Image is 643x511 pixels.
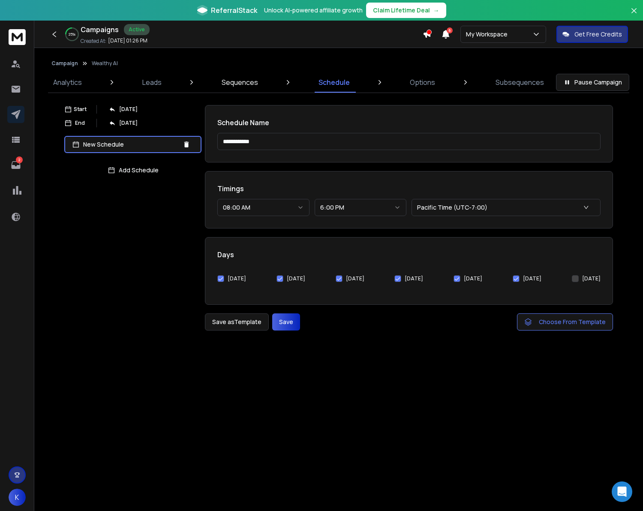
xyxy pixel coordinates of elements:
button: K [9,489,26,506]
button: Get Free Credits [556,26,628,43]
p: 25 % [69,32,75,37]
p: [DATE] [119,106,138,113]
p: Created At: [81,38,106,45]
p: Leads [142,77,162,87]
p: Subsequences [496,77,544,87]
p: My Workspace [466,30,511,39]
a: Options [405,72,440,93]
button: Pause Campaign [556,74,629,91]
p: Analytics [53,77,82,87]
button: Save asTemplate [205,313,269,331]
label: [DATE] [464,275,482,282]
label: [DATE] [346,275,364,282]
div: Open Intercom Messenger [612,481,632,502]
button: Add Schedule [64,162,201,179]
p: Pacific Time (UTC-7:00) [417,203,491,212]
p: Options [410,77,435,87]
button: 6:00 PM [315,199,407,216]
button: 08:00 AM [217,199,309,216]
div: Active [124,24,150,35]
span: Choose From Template [539,318,606,326]
h1: Campaigns [81,24,119,35]
span: ReferralStack [211,5,257,15]
p: Sequences [222,77,258,87]
a: Leads [137,72,167,93]
p: Get Free Credits [574,30,622,39]
label: [DATE] [287,275,305,282]
label: [DATE] [405,275,423,282]
button: Save [272,313,300,331]
a: Sequences [216,72,263,93]
p: End [75,120,85,126]
label: [DATE] [523,275,541,282]
p: New Schedule [83,140,179,149]
label: [DATE] [228,275,246,282]
h1: Schedule Name [217,117,601,128]
a: Analytics [48,72,87,93]
button: Campaign [51,60,78,67]
p: [DATE] 01:26 PM [108,37,147,44]
p: Schedule [318,77,350,87]
h1: Days [217,249,601,260]
p: Wealthy AI [92,60,118,67]
p: Start [74,106,87,113]
a: Schedule [313,72,355,93]
button: Choose From Template [517,313,613,331]
a: Subsequences [490,72,549,93]
button: Close banner [628,5,640,26]
a: 2 [7,156,24,174]
p: [DATE] [119,120,138,126]
span: 6 [447,27,453,33]
span: → [433,6,439,15]
p: Unlock AI-powered affiliate growth [264,6,363,15]
h1: Timings [217,183,601,194]
p: 2 [16,156,23,163]
label: [DATE] [582,275,601,282]
button: Claim Lifetime Deal→ [366,3,446,18]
